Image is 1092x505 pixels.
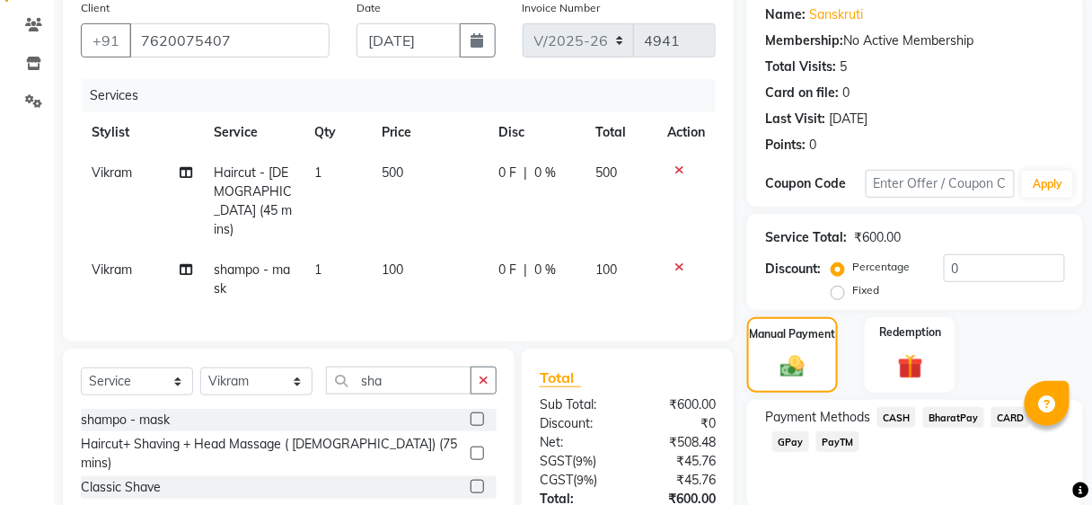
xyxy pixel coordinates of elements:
div: Last Visit: [765,110,825,128]
input: Enter Offer / Coupon Code [866,170,1016,198]
span: SGST [540,453,572,469]
div: ₹0 [628,414,729,433]
div: Card on file: [765,84,839,102]
span: 9% [577,473,594,487]
th: Price [371,112,488,153]
button: Apply [1022,171,1073,198]
span: GPay [772,431,809,452]
span: 0 F [499,261,517,279]
span: 0 % [535,261,557,279]
div: No Active Membership [765,31,1065,50]
span: 500 [382,164,403,181]
span: | [524,261,528,279]
button: +91 [81,23,131,58]
div: 0 [809,136,816,155]
img: _cash.svg [773,353,812,380]
label: Redemption [879,324,941,341]
div: ( ) [526,452,628,471]
th: Qty [304,112,372,153]
th: Disc [489,112,586,153]
div: 0 [842,84,850,102]
label: Percentage [852,259,910,275]
th: Action [656,112,716,153]
th: Total [586,112,657,153]
span: 0 % [535,164,557,182]
img: _gift.svg [890,351,931,383]
div: 5 [840,58,847,76]
div: ₹45.76 [628,471,729,490]
div: Net: [526,433,628,452]
div: Total Visits: [765,58,836,76]
a: Sanskruti [809,5,863,24]
input: Search by Name/Mobile/Email/Code [129,23,330,58]
span: shampo - mask [214,261,290,297]
label: Manual Payment [750,326,836,342]
div: ₹600.00 [854,228,901,247]
label: Fixed [852,282,879,298]
div: ₹45.76 [628,452,729,471]
div: Haircut+ Shaving + Head Massage ( [DEMOGRAPHIC_DATA]) (75 mins) [81,435,463,473]
span: CASH [877,407,916,428]
span: CGST [540,472,573,488]
span: BharatPay [923,407,984,428]
div: Sub Total: [526,395,628,414]
span: 100 [596,261,618,278]
span: 9% [576,454,593,468]
div: Name: [765,5,806,24]
div: Coupon Code [765,174,865,193]
span: 500 [596,164,618,181]
div: Discount: [526,414,628,433]
div: shampo - mask [81,411,170,430]
div: Classic Shave [81,478,161,497]
span: CARD [991,407,1030,428]
div: Service Total: [765,228,847,247]
span: 0 F [499,164,517,182]
div: Discount: [765,260,821,279]
span: 1 [315,261,322,278]
span: Vikram [92,164,132,181]
span: Vikram [92,261,132,278]
span: Payment Methods [765,408,870,427]
span: | [524,164,528,182]
div: Points: [765,136,806,155]
div: Membership: [765,31,843,50]
span: 100 [382,261,403,278]
span: Haircut - [DEMOGRAPHIC_DATA] (45 mins) [214,164,292,237]
th: Stylist [81,112,203,153]
div: ₹508.48 [628,433,729,452]
input: Search or Scan [326,367,471,394]
div: ₹600.00 [628,395,729,414]
th: Service [203,112,304,153]
div: ( ) [526,471,628,490]
div: [DATE] [829,110,867,128]
div: Services [83,79,729,112]
span: PayTM [816,431,859,452]
span: Total [540,368,581,387]
span: 1 [315,164,322,181]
